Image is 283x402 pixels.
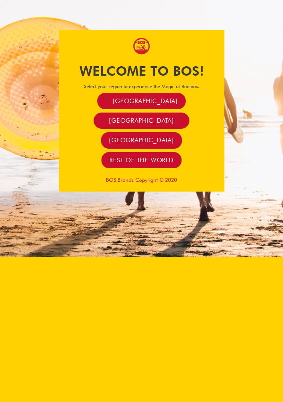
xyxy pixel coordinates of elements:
span: Rest of the world [109,156,174,164]
a: [GEOGRAPHIC_DATA] [101,132,182,148]
span: [GEOGRAPHIC_DATA] [109,136,174,144]
p: BOS Brands Copyright © 2020 [59,177,224,183]
a: [GEOGRAPHIC_DATA] [97,93,186,109]
a: Rest of the world [101,152,182,168]
img: Bos Brands [133,38,150,55]
h4: Select your region to experience the Magic of Rooibos. [59,84,224,90]
span: [GEOGRAPHIC_DATA] [113,97,178,105]
span: [GEOGRAPHIC_DATA] [109,117,174,125]
h1: Welcome to BOS! [59,62,224,80]
a: [GEOGRAPHIC_DATA] [94,113,189,129]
